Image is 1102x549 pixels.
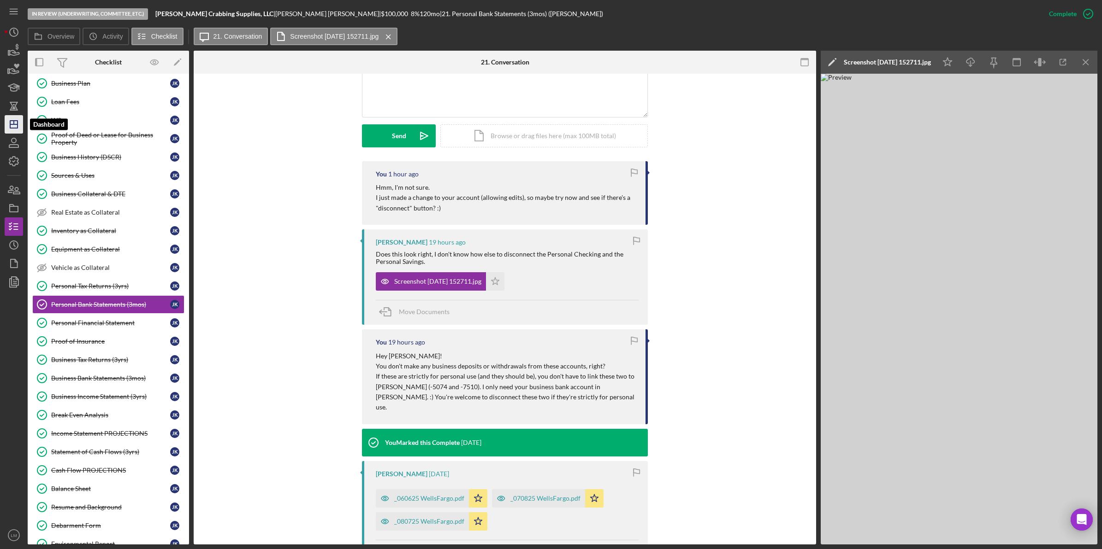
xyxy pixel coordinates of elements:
[32,387,184,406] a: Business Income Statement (3yrs)JK
[394,495,464,502] div: _060625 WellsFargo.pdf
[170,484,179,493] div: J K
[376,489,487,508] button: _060625 WellsFargo.pdf
[51,503,170,511] div: Resume and Background
[213,33,262,40] label: 21. Conversation
[170,263,179,272] div: J K
[32,295,184,314] a: Personal Bank Statements (3mos)JK
[32,424,184,443] a: Income Statement PROJECTIONSJK
[170,521,179,530] div: J K
[32,93,184,111] a: Loan FeesJK
[51,131,170,146] div: Proof of Deed or Lease for Business Property
[51,117,170,124] div: W9
[170,116,179,125] div: J K
[170,97,179,106] div: J K
[394,518,464,525] div: _080725 WellsFargo.pdf
[376,239,427,246] div: [PERSON_NAME]
[376,351,636,361] p: Hey [PERSON_NAME]!
[362,124,436,147] button: Send
[170,337,179,346] div: J K
[32,129,184,148] a: Proof of Deed or Lease for Business PropertyJK
[155,10,273,18] b: [PERSON_NAME] Crabbing Supplies, LLC
[51,301,170,308] div: Personal Bank Statements (3mos)
[51,245,170,253] div: Equipment as Collateral
[385,439,460,446] div: You Marked this Complete
[440,10,603,18] div: | 21. Personal Bank Statements (3mos) ([PERSON_NAME])
[131,28,184,45] button: Checklist
[51,540,170,548] div: Environmental Report
[102,33,123,40] label: Activity
[32,277,184,295] a: Personal Tax Returns (3yrs)JK
[376,170,387,178] div: You
[170,318,179,327] div: J K
[170,79,179,88] div: J K
[376,512,487,531] button: _080725 WellsFargo.pdf
[32,369,184,387] a: Business Bank Statements (3mos)JK
[32,166,184,185] a: Sources & UsesJK
[51,153,170,161] div: Business History (DSCR)
[381,10,411,18] div: $100,000
[170,374,179,383] div: J K
[1049,5,1077,23] div: Complete
[51,282,170,290] div: Personal Tax Returns (3yrs)
[844,58,931,66] div: Screenshot [DATE] 152711.jpg
[32,461,184,479] a: Cash Flow PROJECTIONSJK
[492,489,604,508] button: _070825 WellsFargo.pdf
[420,10,440,18] div: 120 mo
[170,300,179,309] div: J K
[376,300,459,323] button: Move Documents
[51,374,170,382] div: Business Bank Statements (3mos)
[11,533,17,538] text: LM
[170,447,179,456] div: J K
[32,111,184,129] a: W9JK
[170,189,179,199] div: J K
[51,172,170,179] div: Sources & Uses
[170,392,179,401] div: J K
[28,8,148,20] div: In Review (Underwriting, Committee, Etc.)
[51,467,170,474] div: Cash Flow PROJECTIONS
[5,526,23,544] button: LM
[821,74,1097,544] img: Preview
[170,539,179,549] div: J K
[170,134,179,143] div: J K
[194,28,268,45] button: 21. Conversation
[51,522,170,529] div: Debarment Form
[392,124,406,147] div: Send
[51,411,170,419] div: Break Even Analysis
[376,361,636,371] p: You don't make any business deposits or withdrawals from these accounts, right?
[32,332,184,350] a: Proof of InsuranceJK
[170,355,179,364] div: J K
[170,281,179,291] div: J K
[394,278,481,285] div: Screenshot [DATE] 152711.jpg
[376,251,639,265] div: Does this look right, I don't know how else to disconnect the Personal Checking and the Personal ...
[376,193,636,213] p: I just made a change to your account (allowing edits), so maybe try now and see if there's a "dis...
[388,170,419,178] time: 2025-09-04 12:47
[1040,5,1097,23] button: Complete
[51,356,170,363] div: Business Tax Returns (3yrs)
[170,502,179,512] div: J K
[32,203,184,222] a: Real Estate as CollateralJK
[32,222,184,240] a: Inventory as CollateralJK
[1071,508,1093,531] div: Open Intercom Messenger
[170,171,179,180] div: J K
[51,430,170,437] div: Income Statement PROJECTIONS
[51,80,170,87] div: Business Plan
[32,74,184,93] a: Business PlanJK
[170,245,179,254] div: J K
[32,185,184,203] a: Business Collateral & DTEJK
[51,393,170,400] div: Business Income Statement (3yrs)
[151,33,178,40] label: Checklist
[51,264,170,271] div: Vehicle as Collateral
[51,319,170,327] div: Personal Financial Statement
[51,448,170,456] div: Statement of Cash Flows (3yrs)
[170,429,179,438] div: J K
[170,226,179,235] div: J K
[32,258,184,277] a: Vehicle as CollateralJK
[32,443,184,461] a: Statement of Cash Flows (3yrs)JK
[429,239,466,246] time: 2025-09-03 19:27
[32,498,184,516] a: Resume and BackgroundJK
[32,148,184,166] a: Business History (DSCR)JK
[32,314,184,332] a: Personal Financial StatementJK
[32,516,184,535] a: Debarment FormJK
[411,10,420,18] div: 8 %
[170,466,179,475] div: J K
